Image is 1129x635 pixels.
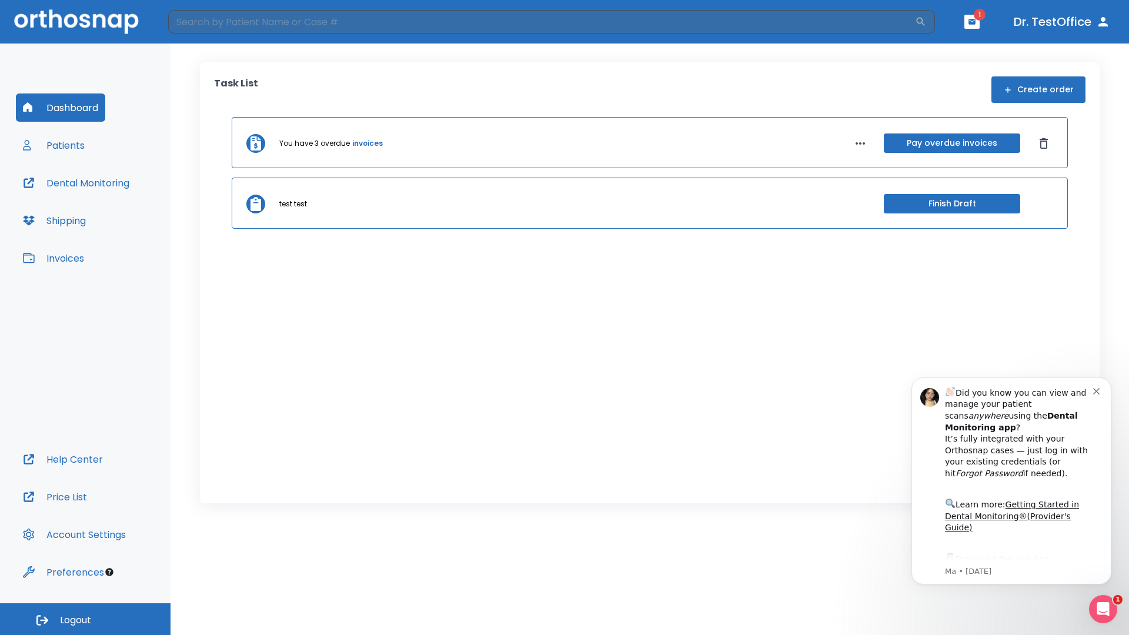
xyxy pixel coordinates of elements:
[884,194,1020,213] button: Finish Draft
[894,360,1129,603] iframe: Intercom notifications message
[16,445,110,473] button: Help Center
[104,567,115,577] div: Tooltip anchor
[1034,134,1053,153] button: Dismiss
[884,133,1020,153] button: Pay overdue invoices
[279,138,350,149] p: You have 3 overdue
[199,25,209,35] button: Dismiss notification
[991,76,1085,103] button: Create order
[16,483,94,511] button: Price List
[51,195,156,216] a: App Store
[51,192,199,252] div: Download the app: | ​ Let us know if you need help getting started!
[1009,11,1115,32] button: Dr. TestOffice
[16,558,111,586] button: Preferences
[16,244,91,272] button: Invoices
[51,206,199,217] p: Message from Ma, sent 3w ago
[279,199,307,209] p: test test
[14,9,139,34] img: Orthosnap
[16,520,133,549] button: Account Settings
[168,10,915,34] input: Search by Patient Name or Case #
[16,169,136,197] button: Dental Monitoring
[1113,595,1123,604] span: 1
[16,93,105,122] button: Dashboard
[214,76,258,103] p: Task List
[16,206,93,235] button: Shipping
[16,131,92,159] button: Patients
[60,614,91,627] span: Logout
[974,9,986,21] span: 1
[352,138,383,149] a: invoices
[1089,595,1117,623] iframe: Intercom live chat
